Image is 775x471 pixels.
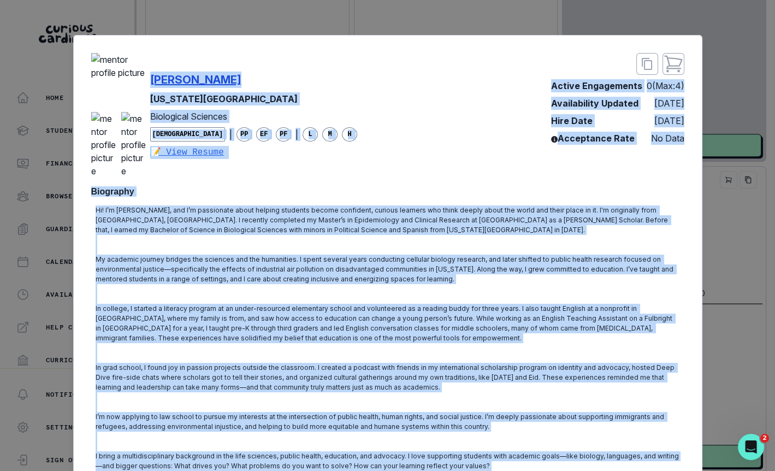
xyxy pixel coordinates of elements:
span: M [322,127,338,142]
p: Hire Date [551,114,593,127]
p: Active Engagements [551,79,642,92]
p: My academic journey bridges the sciences and the humanities. I spent several years conducting cel... [96,255,680,284]
p: Availability Updated [551,97,638,110]
span: H [342,127,357,142]
span: L [303,127,318,142]
p: In grad school, I found joy in passion projects outside the classroom. I created a podcast with f... [96,363,680,392]
iframe: Intercom live chat [738,434,764,460]
p: [PERSON_NAME] [150,72,241,88]
p: 0 (Max: 4 ) [647,79,684,92]
p: [DATE] [654,97,684,110]
p: I’m now applying to law school to pursue my interests at the intersection of public health, human... [96,412,680,432]
button: close [662,53,684,75]
p: No Data [651,132,684,145]
span: EF [256,127,271,142]
p: Biological Sciences [150,110,358,123]
img: mentor profile picture [121,112,146,178]
p: I bring a multidisciplinary background in the life sciences, public health, education, and advoca... [96,451,680,471]
p: Acceptance Rate [551,132,635,145]
button: close [636,53,658,75]
img: mentor profile picture [91,112,116,178]
p: Hi! I’m [PERSON_NAME], and I’m passionate about helping students become confident, curious learne... [96,205,680,235]
img: mentor profile picture [91,53,146,108]
span: [DEMOGRAPHIC_DATA] [150,127,226,142]
span: PF [276,127,291,142]
p: | [295,128,298,141]
p: [DATE] [654,114,684,127]
p: In college, I started a literacy program at an under-resourced elementary school and volunteered ... [96,304,680,343]
p: | [229,128,232,141]
h2: Biography [91,186,684,197]
span: PP [236,127,252,142]
a: 📝 View Resume [150,146,358,159]
p: [US_STATE][GEOGRAPHIC_DATA] [150,92,358,105]
span: 2 [760,434,769,443]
